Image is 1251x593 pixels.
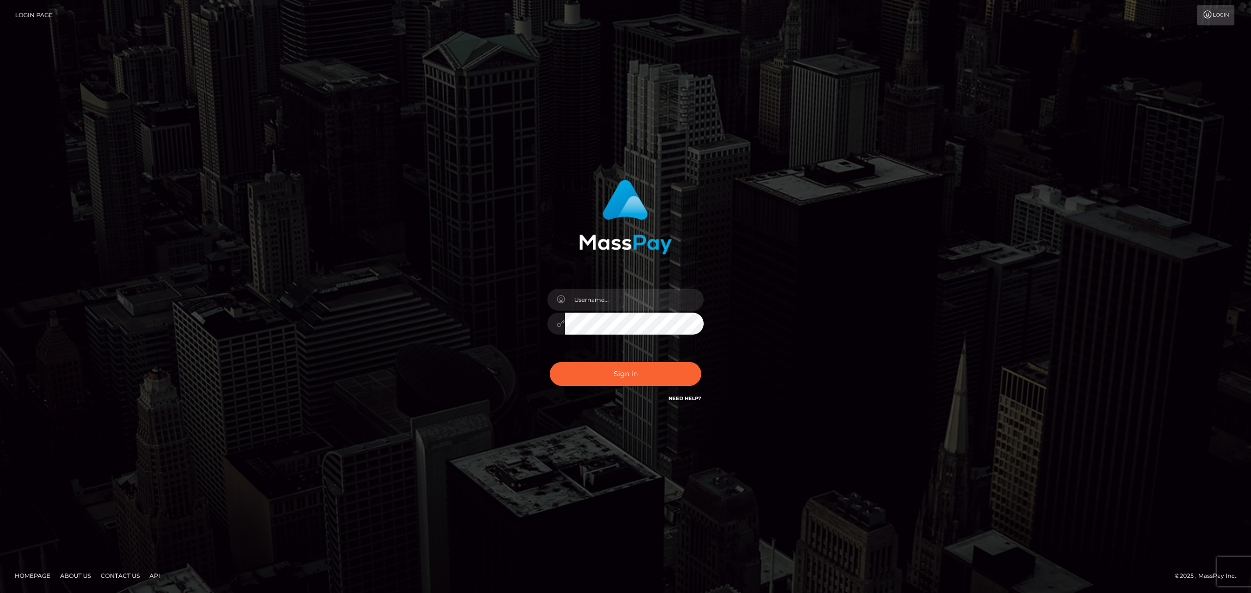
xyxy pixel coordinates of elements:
[1197,5,1234,25] a: Login
[11,568,54,583] a: Homepage
[565,289,704,311] input: Username...
[579,180,672,254] img: MassPay Login
[146,568,164,583] a: API
[56,568,95,583] a: About Us
[550,362,701,386] button: Sign in
[1175,571,1244,581] div: © 2025 , MassPay Inc.
[15,5,53,25] a: Login Page
[97,568,144,583] a: Contact Us
[669,395,701,402] a: Need Help?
